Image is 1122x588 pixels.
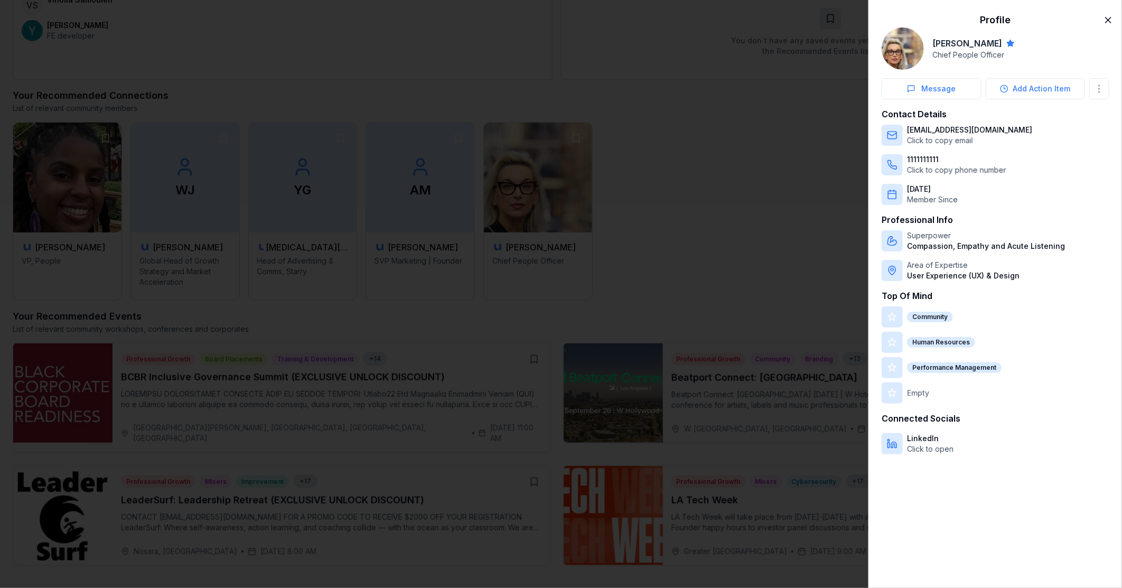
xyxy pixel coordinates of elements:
p: LinkedIn [907,433,953,444]
p: [EMAIL_ADDRESS][DOMAIN_NAME] [907,125,1032,135]
p: Chief People Officer [932,50,1015,60]
button: Add Action Item [986,78,1086,99]
img: 0H4A3332_Original1.jpeg [882,27,924,70]
div: Performance Management [907,362,1002,373]
p: Superpower [907,230,1065,241]
p: 1111111111 [907,154,1006,165]
h3: Professional Info [882,213,1109,226]
p: Empty [907,388,929,398]
p: Member Since [907,194,958,205]
p: Click to copy phone number [907,165,1006,175]
p: Click to open [907,444,953,454]
p: [DATE] [907,184,958,194]
h3: Top Of Mind [882,290,1109,302]
h3: Connected Socials [882,412,1109,425]
p: Click to copy email [907,135,1032,146]
h2: [PERSON_NAME] [932,37,1002,50]
p: Compassion, Empathy and Acute Listening [907,241,1065,251]
p: User Experience (UX) & Design [907,270,1020,281]
p: Area of Expertise [907,260,1020,270]
div: Community [907,312,953,322]
h3: Contact Details [882,108,1109,120]
button: Message [882,78,981,99]
h2: Profile [882,13,1109,27]
div: Human Resources [907,337,975,348]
